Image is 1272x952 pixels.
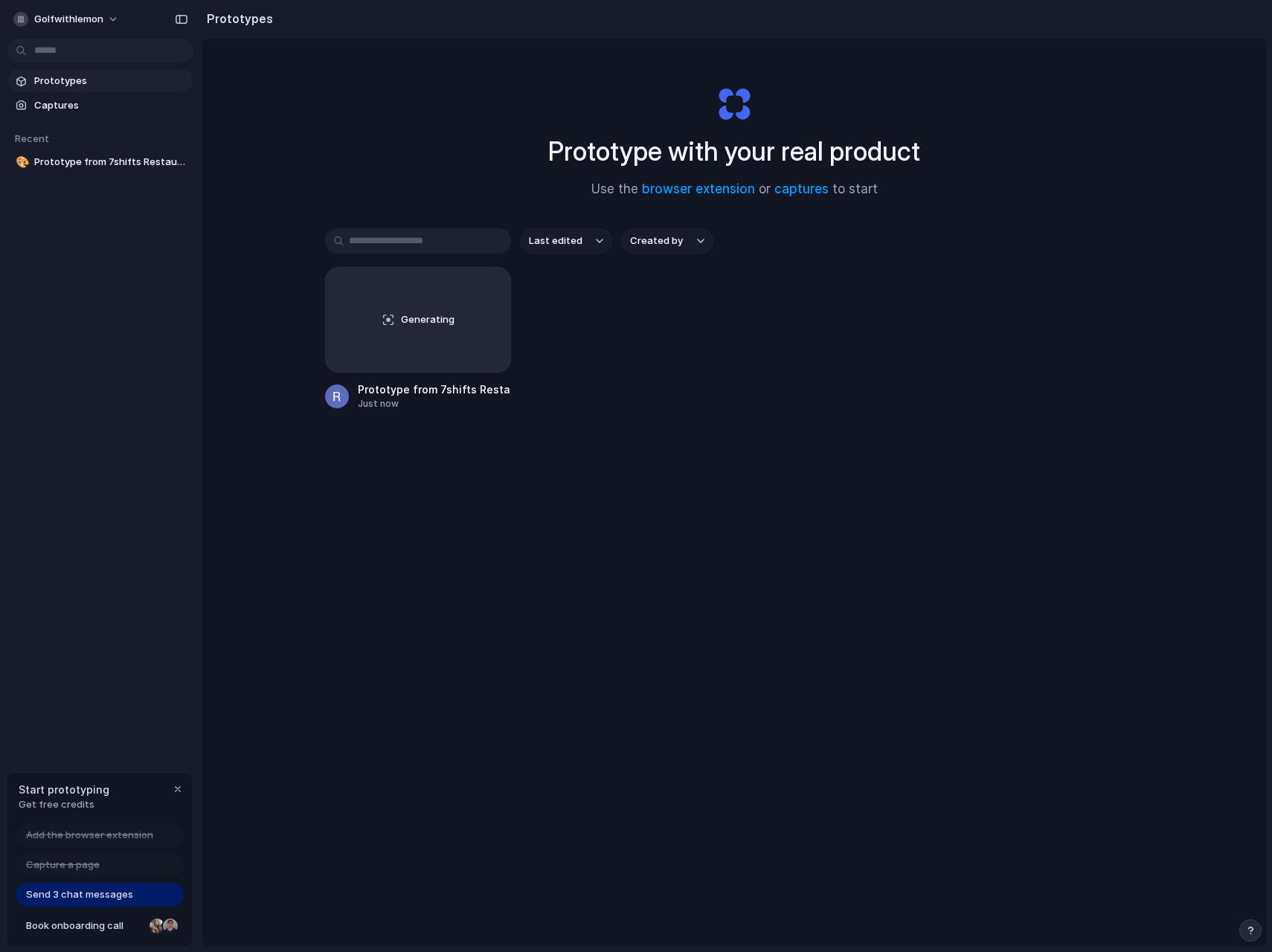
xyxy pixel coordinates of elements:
a: Captures [7,94,193,117]
button: 🎨 [13,155,28,170]
span: Book onboarding call [26,919,144,933]
div: Just now [358,397,511,411]
div: 🎨 [16,154,26,171]
span: Send 3 chat messages [26,887,133,902]
div: Prototype from 7shifts Restaurant Scheduling [358,382,511,397]
span: golfwithlemon [34,12,103,27]
h1: Prototype with your real product [548,132,920,171]
span: Captures [34,98,187,113]
span: Last edited [529,234,582,248]
a: GeneratingPrototype from 7shifts Restaurant SchedulingJust now [325,267,511,411]
a: browser extension [642,181,755,196]
span: Prototype from 7shifts Restaurant Scheduling [34,155,187,170]
button: golfwithlemon [7,7,126,31]
span: Recent [15,132,49,144]
span: Get free credits [19,797,109,812]
div: Nicole Kubica [148,917,166,935]
span: Add the browser extension [26,828,153,843]
span: Use the or to start [591,180,878,199]
span: Prototypes [34,74,187,89]
div: Christian Iacullo [161,917,179,935]
a: Prototypes [7,70,193,92]
span: Start prototyping [19,782,109,797]
button: Last edited [520,228,612,254]
a: 🎨Prototype from 7shifts Restaurant Scheduling [7,151,193,173]
a: captures [774,181,829,196]
h2: Prototypes [201,10,273,28]
span: Created by [630,234,683,248]
span: Capture a page [26,858,100,872]
span: Generating [401,312,454,327]
button: Created by [621,228,713,254]
a: Book onboarding call [16,914,184,938]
